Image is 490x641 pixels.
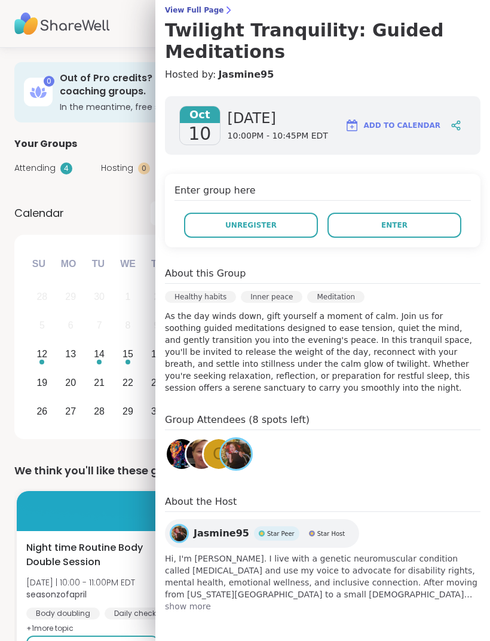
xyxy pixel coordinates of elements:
[219,437,253,471] a: Jasmine95
[151,403,162,419] div: 30
[259,530,265,536] img: Star Peer
[60,162,72,174] div: 4
[165,413,480,430] h4: Group Attendees (8 spots left)
[221,439,251,469] img: Jasmine95
[228,130,328,142] span: 10:00PM - 10:45PM EDT
[87,341,112,367] div: Choose Tuesday, October 14th, 2025
[65,375,76,391] div: 20
[154,317,159,333] div: 9
[174,183,471,201] h4: Enter group here
[144,284,170,310] div: Not available Thursday, October 2nd, 2025
[151,346,162,362] div: 16
[87,284,112,310] div: Not available Tuesday, September 30th, 2025
[165,68,480,82] h4: Hosted by:
[115,312,141,338] div: Not available Wednesday, October 8th, 2025
[309,530,315,536] img: Star Host
[55,250,81,277] div: Mo
[165,5,480,15] span: View Full Page
[171,526,187,541] img: Jasmine95
[188,123,211,145] span: 10
[26,588,87,600] b: seasonzofapril
[165,310,480,394] p: As the day winds down, gift yourself a moment of calm. Join us for soothing guided meditations de...
[105,608,176,619] div: Daily check-in
[14,137,77,151] span: Your Groups
[60,101,378,113] h3: In the meantime, free support groups are always available.
[58,341,84,367] div: Choose Monday, October 13th, 2025
[36,375,47,391] div: 19
[94,346,105,362] div: 14
[180,106,220,123] span: Oct
[58,312,84,338] div: Not available Monday, October 6th, 2025
[87,370,112,395] div: Choose Tuesday, October 21st, 2025
[60,72,378,99] h3: Out of Pro credits? Upgrade for unlimited access to expert-led coaching groups.
[26,608,100,619] div: Body doubling
[26,541,151,569] span: Night time Routine Body Double Session
[85,250,111,277] div: Tu
[165,5,480,63] a: View Full PageTwilight Tranquility: Guided Meditations
[44,76,54,87] div: 0
[125,317,131,333] div: 8
[185,437,218,471] a: plamy0813
[327,213,461,238] button: Enter
[101,162,133,174] span: Hosting
[58,398,84,424] div: Choose Monday, October 27th, 2025
[27,283,228,425] div: month 2025-10
[94,289,105,305] div: 30
[14,462,476,479] div: We think you'll like these groups
[144,398,170,424] div: Choose Thursday, October 30th, 2025
[125,289,131,305] div: 1
[165,600,480,612] span: show more
[145,250,171,277] div: Th
[165,553,480,600] span: Hi, I'm [PERSON_NAME]. I live with a genetic neuromuscular condition called [MEDICAL_DATA] and us...
[58,370,84,395] div: Choose Monday, October 20th, 2025
[26,576,135,588] span: [DATE] | 10:00 - 11:00PM EDT
[115,398,141,424] div: Choose Wednesday, October 29th, 2025
[29,284,55,310] div: Not available Sunday, September 28th, 2025
[144,312,170,338] div: Not available Thursday, October 9th, 2025
[154,289,159,305] div: 2
[228,109,328,128] span: [DATE]
[317,529,345,538] span: Star Host
[381,220,408,231] span: Enter
[87,398,112,424] div: Choose Tuesday, October 28th, 2025
[65,403,76,419] div: 27
[267,529,295,538] span: Star Peer
[94,403,105,419] div: 28
[58,284,84,310] div: Not available Monday, September 29th, 2025
[115,370,141,395] div: Choose Wednesday, October 22nd, 2025
[14,3,110,45] img: ShareWell Nav Logo
[115,341,141,367] div: Choose Wednesday, October 15th, 2025
[225,220,277,231] span: Unregister
[26,250,52,277] div: Su
[151,375,162,391] div: 23
[29,341,55,367] div: Choose Sunday, October 12th, 2025
[165,266,246,281] h4: About this Group
[165,495,480,512] h4: About the Host
[65,346,76,362] div: 13
[165,437,198,471] a: Erin32
[36,289,47,305] div: 28
[14,162,56,174] span: Attending
[29,398,55,424] div: Choose Sunday, October 26th, 2025
[14,205,64,221] span: Calendar
[165,519,359,548] a: Jasmine95Jasmine95Star PeerStar PeerStar HostStar Host
[115,250,141,277] div: We
[364,120,440,131] span: Add to Calendar
[241,291,302,303] div: Inner peace
[144,370,170,395] div: Choose Thursday, October 23rd, 2025
[122,346,133,362] div: 15
[94,375,105,391] div: 21
[202,437,235,471] a: g
[213,443,225,466] span: g
[115,284,141,310] div: Not available Wednesday, October 1st, 2025
[87,312,112,338] div: Not available Tuesday, October 7th, 2025
[97,317,102,333] div: 7
[122,403,133,419] div: 29
[167,439,197,469] img: Erin32
[165,291,236,303] div: Healthy habits
[307,291,365,303] div: Meditation
[39,317,45,333] div: 5
[36,346,47,362] div: 12
[122,375,133,391] div: 22
[218,68,274,82] a: Jasmine95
